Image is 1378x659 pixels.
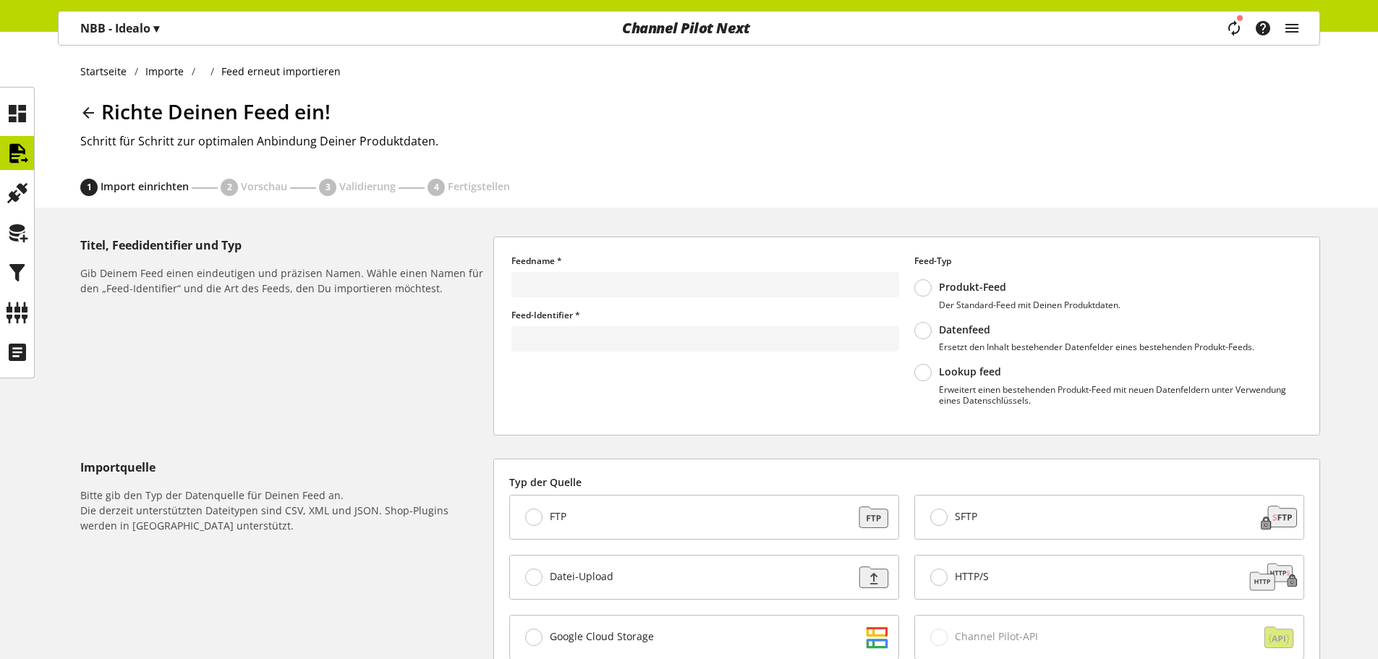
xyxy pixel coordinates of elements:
[153,20,159,36] span: ▾
[939,299,1120,310] p: Der Standard-Feed mit Deinen Produktdaten.
[80,237,488,254] h5: Titel, Feedidentifier und Typ
[511,309,580,321] span: Feed-Identifier *
[326,181,331,194] span: 3
[1246,563,1301,592] img: cbdcb026b331cf72755dc691680ce42b.svg
[80,459,488,476] h5: Importquelle
[939,323,1254,336] p: Datenfeed
[101,179,189,193] span: Import einrichten
[914,255,1302,268] label: Feed-Typ
[939,384,1302,406] p: Erweitert einen bestehenden Produkt-Feed mit neuen Datenfeldern unter Verwendung eines Datenschlü...
[434,181,439,194] span: 4
[939,365,1302,378] p: Lookup feed
[101,98,331,125] span: Richte Deinen Feed ein!
[845,623,896,652] img: d2dddd6c468e6a0b8c3bb85ba935e383.svg
[845,563,896,592] img: f3ac9b204b95d45582cf21fad1a323cf.svg
[227,181,232,194] span: 2
[509,475,1304,490] label: Typ der Quelle
[845,503,896,532] img: 88a670171dbbdb973a11352c4ab52784.svg
[87,181,92,194] span: 1
[80,132,1320,150] h2: Schritt für Schritt zur optimalen Anbindung Deiner Produktdaten.
[511,255,562,267] span: Feedname *
[955,570,989,583] span: HTTP/S
[550,510,566,523] span: FTP
[58,11,1320,46] nav: main navigation
[138,64,192,79] a: Importe
[550,570,613,583] span: Datei-Upload
[80,488,488,533] h6: Bitte gib den Typ der Datenquelle für Deinen Feed an. Die derzeit unterstützten Dateitypen sind C...
[80,265,488,296] h6: Gib Deinem Feed einen eindeutigen und präzisen Namen. Wähle einen Namen für den „Feed-Identifier“...
[448,179,510,193] span: Fertigstellen
[80,20,159,37] p: NBB - Idealo
[80,64,135,79] a: Startseite
[955,510,977,523] span: SFTP
[939,281,1120,294] p: Produkt-Feed
[241,179,287,193] span: Vorschau
[1250,503,1301,532] img: 1a078d78c93edf123c3bc3fa7bc6d87d.svg
[939,341,1254,352] p: Ersetzt den Inhalt bestehender Datenfelder eines bestehenden Produkt-Feeds.
[339,179,396,193] span: Validierung
[550,630,654,643] span: Google Cloud Storage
